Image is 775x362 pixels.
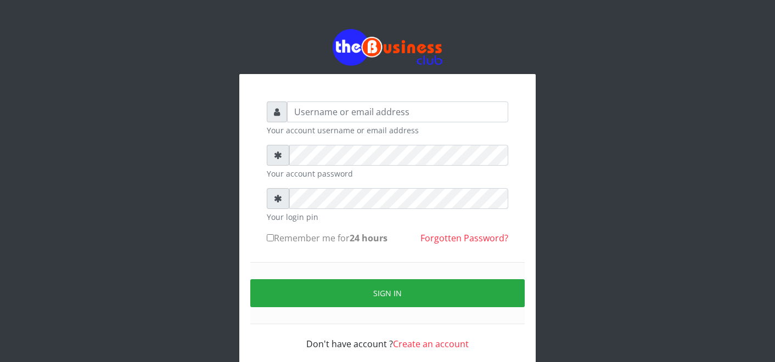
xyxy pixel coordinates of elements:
a: Forgotten Password? [420,232,508,244]
button: Sign in [250,279,525,307]
a: Create an account [393,338,469,350]
small: Your account password [267,168,508,179]
input: Remember me for24 hours [267,234,274,241]
small: Your account username or email address [267,125,508,136]
input: Username or email address [287,101,508,122]
label: Remember me for [267,231,387,245]
small: Your login pin [267,211,508,223]
b: 24 hours [350,232,387,244]
div: Don't have account ? [267,324,508,350]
